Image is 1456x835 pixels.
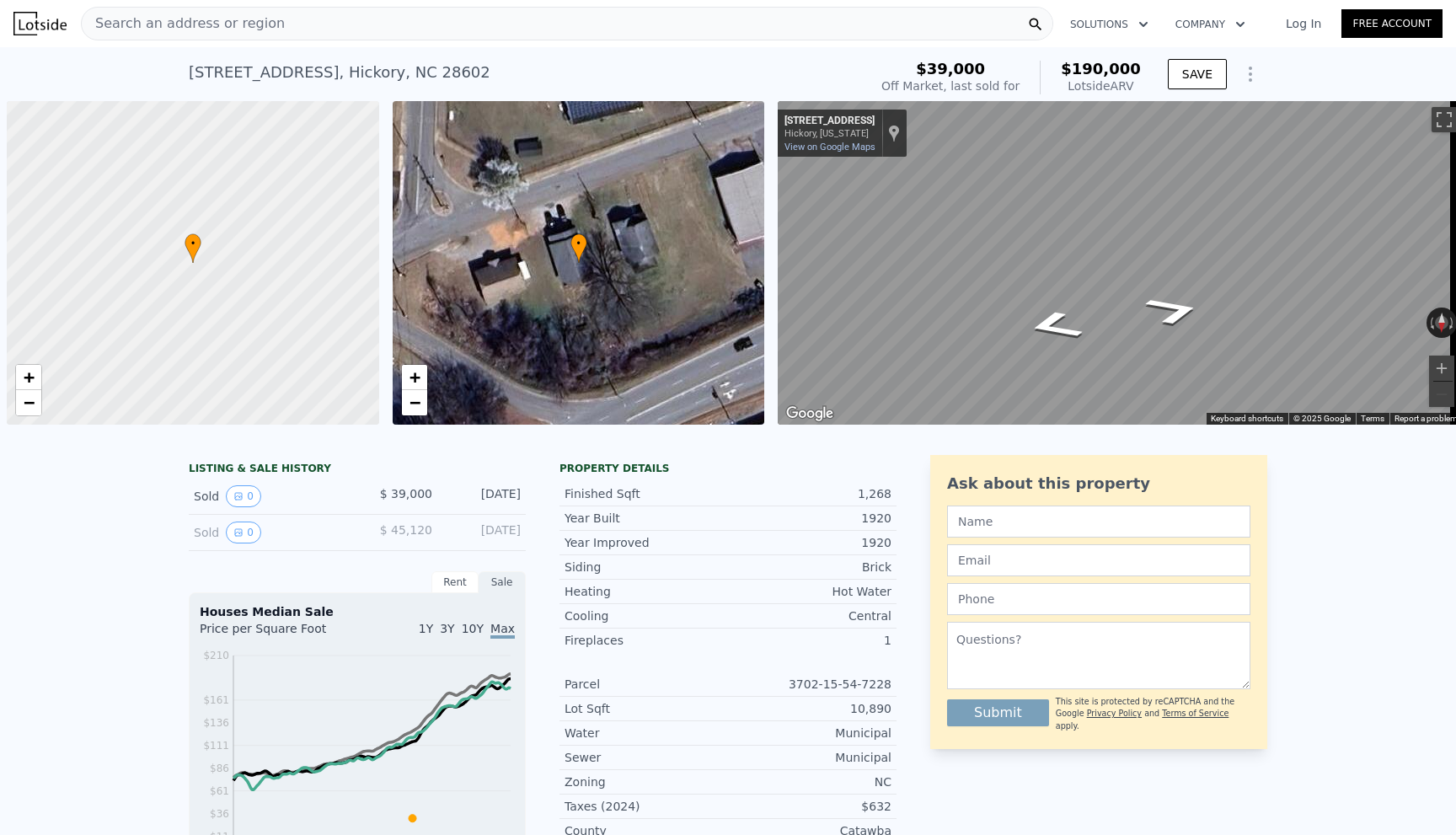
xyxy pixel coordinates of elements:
tspan: $86 [210,763,229,774]
div: Siding [565,559,728,575]
div: [STREET_ADDRESS] [784,115,875,128]
a: Free Account [1341,9,1443,38]
div: Central [728,608,891,624]
div: • [570,233,587,263]
tspan: $111 [203,740,229,752]
div: Municipal [728,725,891,741]
div: Lot Sqft [565,700,728,717]
button: Zoom out [1429,382,1454,407]
span: 3Y [440,622,454,635]
span: • [185,236,201,251]
span: 10Y [462,622,484,635]
div: Sale [479,571,526,593]
span: Max [490,622,515,639]
span: Search an address or region [82,13,285,34]
div: [STREET_ADDRESS] , Hickory , NC 28602 [189,61,490,84]
div: $632 [728,798,891,815]
div: 3702-15-54-7228 [728,676,891,693]
a: Terms of Service [1162,709,1228,718]
a: Show location on map [888,124,900,142]
tspan: $36 [210,808,229,820]
div: Parcel [565,676,728,693]
div: Municipal [728,749,891,766]
div: Zoning [565,773,728,790]
button: Company [1162,9,1259,40]
span: + [24,367,35,388]
path: Go West, 11th Ave SW [1121,288,1226,333]
span: + [409,367,420,388]
tspan: $61 [210,785,229,797]
div: Lotside ARV [1061,78,1141,94]
div: Cooling [565,608,728,624]
div: LISTING & SALE HISTORY [189,462,526,479]
span: $ 45,120 [380,523,432,537]
span: $39,000 [916,60,985,78]
div: 10,890 [728,700,891,717]
div: Water [565,725,728,741]
div: Year Built [565,510,728,527]
div: • [185,233,201,263]
button: View historical data [226,485,261,507]
div: Hickory, [US_STATE] [784,128,875,139]
button: Rotate counterclockwise [1427,308,1436,338]
div: 1 [728,632,891,649]
div: Finished Sqft [565,485,728,502]
button: Zoom in [1429,356,1454,381]
div: Off Market, last sold for [881,78,1020,94]
path: Go East, 11th Ave SW [1002,303,1107,348]
button: Reset the view [1435,308,1448,338]
div: Sold [194,522,344,543]
div: Year Improved [565,534,728,551]
button: SAVE [1168,59,1227,89]
tspan: $210 [203,650,229,661]
div: Rent [431,571,479,593]
div: NC [728,773,891,790]
button: Solutions [1057,9,1162,40]
button: Keyboard shortcuts [1211,413,1283,425]
span: © 2025 Google [1293,414,1351,423]
a: Open this area in Google Maps (opens a new window) [782,403,838,425]
span: − [24,392,35,413]
a: Privacy Policy [1087,709,1142,718]
div: Ask about this property [947,472,1250,495]
div: 1920 [728,510,891,527]
div: [DATE] [446,485,521,507]
a: Zoom out [402,390,427,415]
button: Show Options [1234,57,1267,91]
a: Zoom out [16,390,41,415]
div: Sold [194,485,344,507]
button: Submit [947,699,1049,726]
span: • [570,236,587,251]
a: View on Google Maps [784,142,875,153]
div: Hot Water [728,583,891,600]
a: Zoom in [402,365,427,390]
div: Taxes (2024) [565,798,728,815]
span: $ 39,000 [380,487,432,500]
div: Sewer [565,749,728,766]
input: Name [947,506,1250,538]
div: [DATE] [446,522,521,543]
div: Fireplaces [565,632,728,649]
span: $190,000 [1061,60,1141,78]
div: 1,268 [728,485,891,502]
button: View historical data [226,522,261,543]
a: Terms (opens in new tab) [1361,414,1384,423]
div: Brick [728,559,891,575]
div: Price per Square Foot [200,620,357,647]
div: 1920 [728,534,891,551]
div: Property details [559,462,897,475]
input: Phone [947,583,1250,615]
div: This site is protected by reCAPTCHA and the Google and apply. [1056,696,1250,732]
div: Houses Median Sale [200,603,515,620]
a: Zoom in [16,365,41,390]
input: Email [947,544,1250,576]
tspan: $136 [203,717,229,729]
div: Heating [565,583,728,600]
img: Google [782,403,838,425]
span: 1Y [419,622,433,635]
img: Lotside [13,12,67,35]
a: Log In [1266,15,1341,32]
tspan: $161 [203,694,229,706]
span: − [409,392,420,413]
